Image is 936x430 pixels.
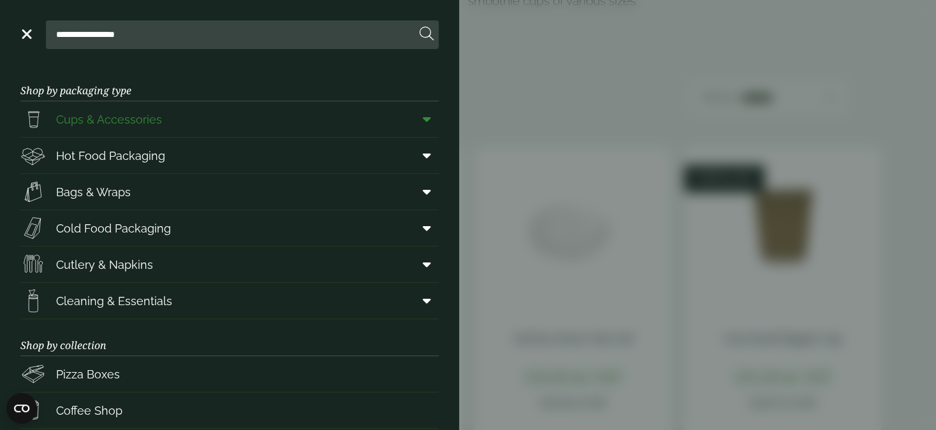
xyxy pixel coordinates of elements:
span: Cups & Accessories [56,111,162,128]
a: Cold Food Packaging [20,210,439,246]
span: Cleaning & Essentials [56,292,172,310]
h3: Shop by collection [20,319,439,356]
a: Pizza Boxes [20,356,439,392]
img: open-wipe.svg [20,288,46,313]
span: Coffee Shop [56,402,122,419]
img: Paper_carriers.svg [20,179,46,204]
img: Deli_box.svg [20,143,46,168]
span: Bags & Wraps [56,183,131,201]
img: Pizza_boxes.svg [20,361,46,387]
a: Hot Food Packaging [20,138,439,173]
a: Cutlery & Napkins [20,247,439,282]
span: Pizza Boxes [56,366,120,383]
span: Cold Food Packaging [56,220,171,237]
a: Coffee Shop [20,392,439,428]
a: Cups & Accessories [20,101,439,137]
span: Cutlery & Napkins [56,256,153,273]
a: Cleaning & Essentials [20,283,439,319]
img: Cutlery.svg [20,252,46,277]
img: PintNhalf_cup.svg [20,106,46,132]
img: Sandwich_box.svg [20,215,46,241]
h3: Shop by packaging type [20,64,439,101]
button: Open CMP widget [6,393,37,424]
a: Bags & Wraps [20,174,439,210]
span: Hot Food Packaging [56,147,165,164]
